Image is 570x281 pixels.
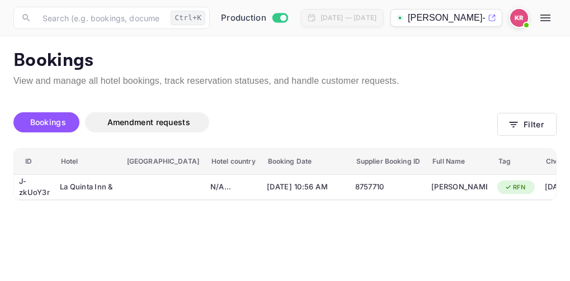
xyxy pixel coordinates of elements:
div: N/A [210,178,257,196]
th: ID [14,149,55,175]
div: James Hill [431,178,487,196]
div: account-settings tabs [13,112,497,132]
div: Switch to Sandbox mode [216,12,292,25]
th: Booking Date [262,149,350,175]
div: La Quinta Inn & Suites by Wyndham Fairfield TX [60,178,116,196]
span: Bookings [30,117,66,127]
p: [PERSON_NAME]-unbrg.[PERSON_NAME]... [408,11,486,25]
span: Production [221,12,266,25]
p: Bookings [13,50,557,72]
div: J-zkUoY3r [19,178,50,196]
p: View and manage all hotel bookings, track reservation statuses, and handle customer requests. [13,74,557,88]
img: Kobus Roux [510,9,528,27]
div: 8757710 [355,178,421,196]
th: [GEOGRAPHIC_DATA] [121,149,205,175]
div: Ctrl+K [171,11,205,25]
div: N/A ... [210,182,257,193]
button: Filter [497,113,557,136]
th: Hotel country [205,149,262,175]
th: Hotel [55,149,121,175]
div: RFN [497,180,533,194]
th: Full Name [426,149,492,175]
th: Supplier Booking ID [350,149,426,175]
input: Search (e.g. bookings, documentation) [36,7,166,29]
span: Amendment requests [107,117,190,127]
th: Tag [492,149,540,175]
span: [DATE] 10:56 AM [267,181,345,193]
div: [DATE] — [DATE] [321,13,376,23]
